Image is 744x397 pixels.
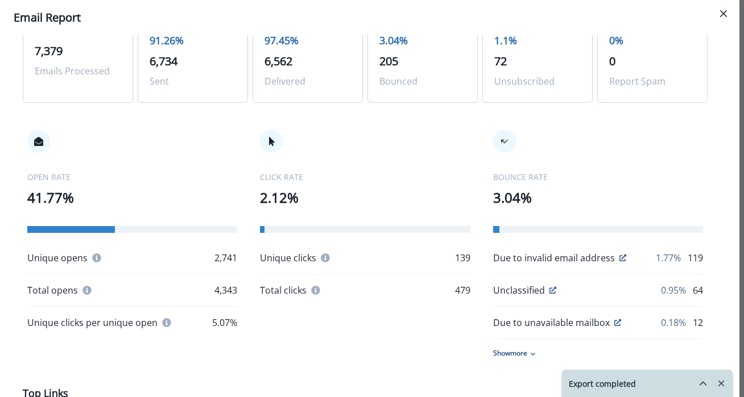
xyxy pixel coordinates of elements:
[455,251,470,265] p: 139
[656,251,681,265] p: 1.77%
[493,316,610,329] p: Due to unavailable mailbox
[661,283,686,297] p: 0.95%
[688,251,703,265] p: 119
[455,283,470,297] p: 479
[214,251,237,265] p: 2,741
[493,251,615,265] p: Due to invalid email address
[685,370,708,396] button: hide-exports
[609,53,615,69] span: 0
[260,283,307,297] p: Total clicks
[609,74,696,88] p: Report Spam
[712,375,730,392] button: Remove-exports
[27,171,237,183] p: OPEN RATE
[494,33,581,48] p: 1.1%
[27,187,237,208] p: 41.77%
[260,251,316,265] p: Unique clicks
[14,9,726,26] div: Email Report
[693,316,703,329] p: 12
[569,378,636,390] p: Export completed
[379,53,398,69] span: 205
[693,283,703,297] p: 64
[493,283,545,297] p: Unclassified
[609,33,696,48] p: 0%
[150,33,236,48] p: 91.26%
[35,64,121,78] p: Emails Processed
[260,171,470,183] p: CLICK RATE
[214,283,237,297] p: 4,343
[27,251,88,265] p: Unique opens
[661,316,686,329] p: 0.18%
[264,74,351,88] p: Delivered
[260,187,470,208] p: 2.12%
[493,187,703,208] p: 3.04%
[212,316,237,329] p: 5.07%
[694,375,712,392] button: hide-exports
[379,74,466,88] p: Bounced
[27,316,158,329] p: Unique clicks per unique open
[494,74,581,88] p: Unsubscribed
[379,33,466,48] p: 3.04%
[150,74,236,88] p: Sent
[150,53,177,69] span: 6,734
[493,171,703,183] p: BOUNCE RATE
[714,5,733,23] button: Close
[494,53,507,69] span: 72
[264,53,292,69] span: 6,562
[493,348,527,358] p: Show more
[264,33,351,48] p: 97.45%
[27,283,78,297] p: Total opens
[35,43,63,58] span: 7,379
